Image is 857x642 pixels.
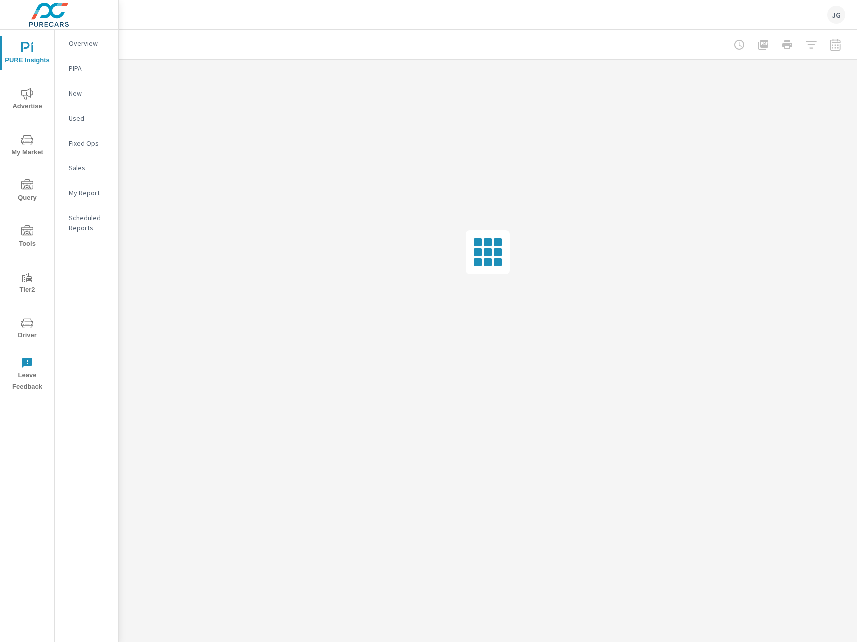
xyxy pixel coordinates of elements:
span: Tools [3,225,51,250]
span: PURE Insights [3,42,51,66]
div: PIPA [55,61,118,76]
p: New [69,88,110,98]
div: Used [55,111,118,126]
span: My Market [3,134,51,158]
div: Scheduled Reports [55,210,118,235]
span: Driver [3,317,51,341]
span: Leave Feedback [3,357,51,393]
div: JG [827,6,845,24]
div: Sales [55,160,118,175]
p: My Report [69,188,110,198]
p: PIPA [69,63,110,73]
p: Overview [69,38,110,48]
p: Scheduled Reports [69,213,110,233]
p: Fixed Ops [69,138,110,148]
span: Query [3,179,51,204]
div: Fixed Ops [55,136,118,151]
p: Sales [69,163,110,173]
div: Overview [55,36,118,51]
div: nav menu [0,30,54,397]
div: My Report [55,185,118,200]
div: New [55,86,118,101]
span: Tier2 [3,271,51,296]
p: Used [69,113,110,123]
span: Advertise [3,88,51,112]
